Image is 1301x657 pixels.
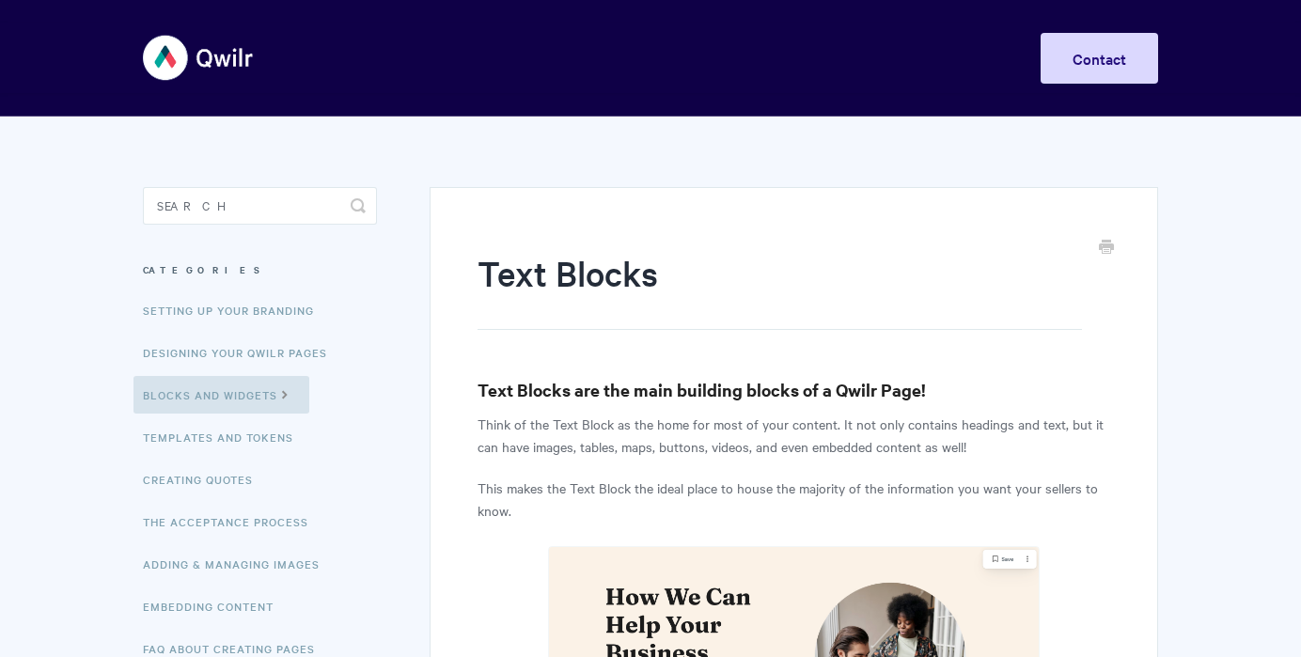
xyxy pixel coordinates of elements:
[1041,33,1158,84] a: Contact
[143,23,255,93] img: Qwilr Help Center
[143,461,267,498] a: Creating Quotes
[143,291,328,329] a: Setting up your Branding
[478,477,1110,522] p: This makes the Text Block the ideal place to house the majority of the information you want your ...
[143,587,288,625] a: Embedding Content
[478,377,1110,403] h3: Text Blocks are the main building blocks of a Qwilr Page!
[133,376,309,414] a: Blocks and Widgets
[143,545,334,583] a: Adding & Managing Images
[143,253,377,287] h3: Categories
[143,503,322,540] a: The Acceptance Process
[478,249,1082,330] h1: Text Blocks
[478,413,1110,458] p: Think of the Text Block as the home for most of your content. It not only contains headings and t...
[143,334,341,371] a: Designing Your Qwilr Pages
[143,418,307,456] a: Templates and Tokens
[1099,238,1114,258] a: Print this Article
[143,187,377,225] input: Search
